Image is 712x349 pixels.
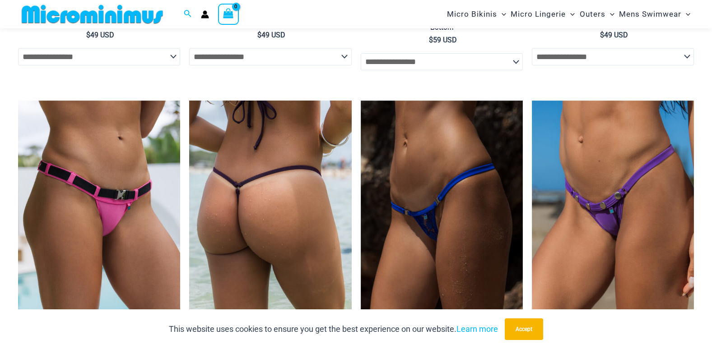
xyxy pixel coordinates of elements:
[605,3,614,26] span: Menu Toggle
[18,101,180,344] img: Bond Shiny Pink 492 Thong 01
[169,322,498,336] p: This website uses cookies to ensure you get the best experience on our website.
[361,101,523,344] a: Island Heat Ocean 421 Bottom 01Island Heat Ocean 421 Bottom 02Island Heat Ocean 421 Bottom 02
[532,101,694,344] img: Tight Rope Grape 4228 Thong Bottom 01
[429,36,457,44] bdi: 59 USD
[445,3,508,26] a: Micro BikinisMenu ToggleMenu Toggle
[184,9,192,20] a: Search icon link
[600,31,628,39] bdi: 49 USD
[505,318,543,340] button: Accept
[508,3,577,26] a: Micro LingerieMenu ToggleMenu Toggle
[429,36,433,44] span: $
[580,3,605,26] span: Outers
[681,3,690,26] span: Menu Toggle
[86,31,90,39] span: $
[577,3,617,26] a: OutersMenu ToggleMenu Toggle
[218,4,239,24] a: View Shopping Cart, empty
[18,101,180,344] a: Bond Shiny Pink 492 Thong 01Bond Shiny Pink 492 Thong 02Bond Shiny Pink 492 Thong 02
[257,31,285,39] bdi: 49 USD
[447,3,497,26] span: Micro Bikinis
[619,3,681,26] span: Mens Swimwear
[189,101,351,344] a: Link Plum 4580 Micro 01Link Plum 4580 Micro 02Link Plum 4580 Micro 02
[189,101,351,344] img: Link Plum 4580 Micro 02
[18,4,167,24] img: MM SHOP LOGO FLAT
[257,31,261,39] span: $
[497,3,506,26] span: Menu Toggle
[361,101,523,344] img: Island Heat Ocean 421 Bottom 01
[532,101,694,344] a: Tight Rope Grape 4228 Thong Bottom 01Tight Rope Grape 4228 Thong Bottom 02Tight Rope Grape 4228 T...
[443,1,694,27] nav: Site Navigation
[86,31,114,39] bdi: 49 USD
[600,31,604,39] span: $
[617,3,693,26] a: Mens SwimwearMenu ToggleMenu Toggle
[566,3,575,26] span: Menu Toggle
[511,3,566,26] span: Micro Lingerie
[456,324,498,334] a: Learn more
[201,10,209,18] a: Account icon link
